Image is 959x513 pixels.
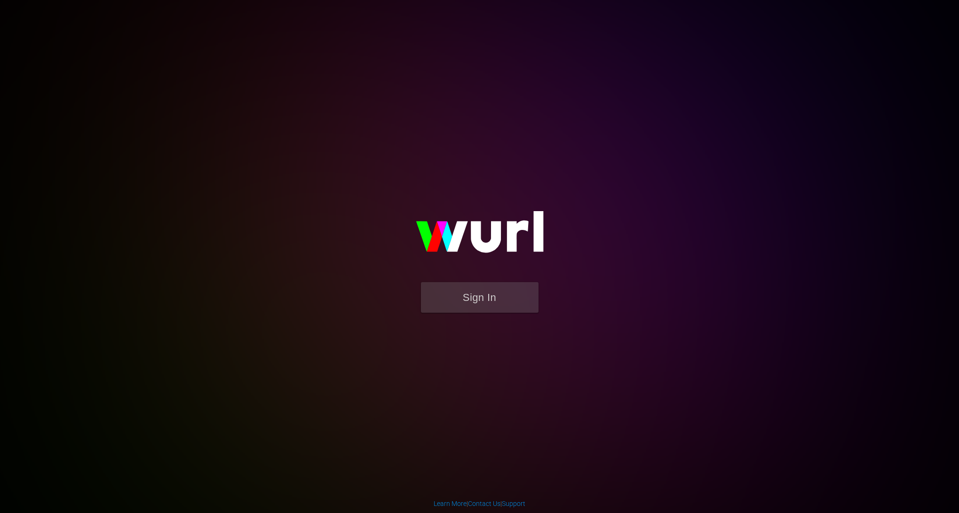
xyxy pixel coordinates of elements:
img: wurl-logo-on-black-223613ac3d8ba8fe6dc639794a292ebdb59501304c7dfd60c99c58986ef67473.svg [386,191,574,282]
div: | | [434,499,525,508]
a: Learn More [434,500,467,507]
button: Sign In [421,282,539,313]
a: Support [502,500,525,507]
a: Contact Us [468,500,500,507]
